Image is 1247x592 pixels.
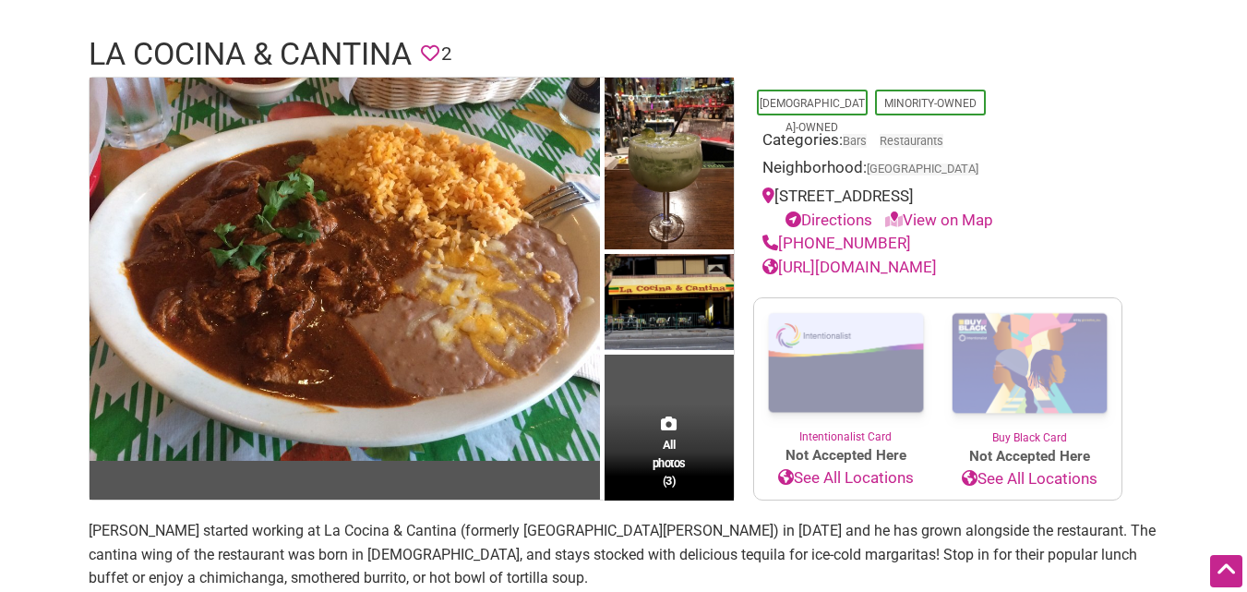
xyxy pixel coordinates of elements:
[762,234,911,252] a: [PHONE_NUMBER]
[441,40,451,68] span: 2
[653,436,686,489] span: All photos (3)
[754,298,938,429] img: Intentionalist Card
[938,298,1121,429] img: Buy Black Card
[785,211,872,229] a: Directions
[762,156,1113,185] div: Neighborhood:
[938,298,1121,446] a: Buy Black Card
[884,97,977,110] a: Minority-Owned
[762,128,1113,157] div: Categories:
[89,519,1159,590] p: [PERSON_NAME] started working at La Cocina & Cantina (formerly [GEOGRAPHIC_DATA][PERSON_NAME]) in...
[938,467,1121,491] a: See All Locations
[1210,555,1242,587] div: Scroll Back to Top
[885,211,993,229] a: View on Map
[762,258,937,276] a: [URL][DOMAIN_NAME]
[754,466,938,490] a: See All Locations
[89,32,412,77] h1: La Cocina & Cantina
[762,185,1113,232] div: [STREET_ADDRESS]
[754,445,938,466] span: Not Accepted Here
[754,298,938,445] a: Intentionalist Card
[760,97,865,134] a: [DEMOGRAPHIC_DATA]-Owned
[843,134,867,148] a: Bars
[880,134,943,148] a: Restaurants
[938,446,1121,467] span: Not Accepted Here
[867,163,978,175] span: [GEOGRAPHIC_DATA]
